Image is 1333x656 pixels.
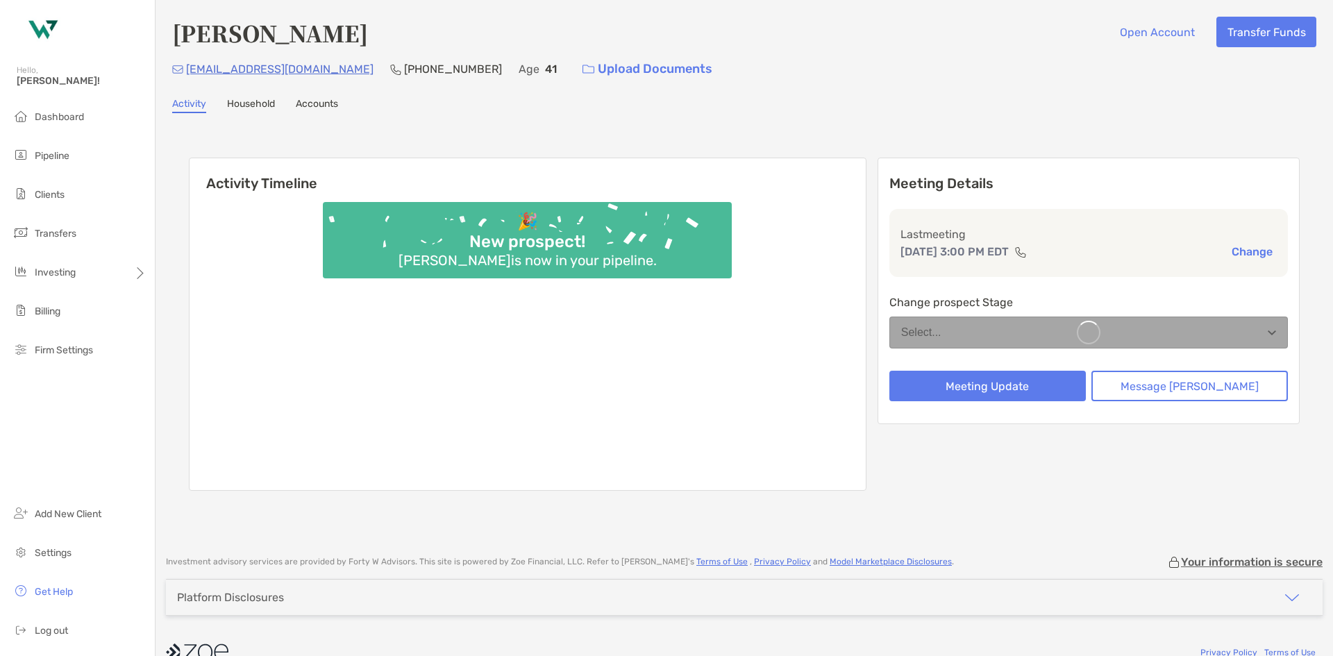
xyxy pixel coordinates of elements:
img: Zoe Logo [17,6,67,56]
span: Add New Client [35,508,101,520]
span: Billing [35,305,60,317]
img: clients icon [12,185,29,202]
a: Privacy Policy [754,557,811,566]
h4: [PERSON_NAME] [172,17,368,49]
img: button icon [582,65,594,74]
img: transfers icon [12,224,29,241]
a: Upload Documents [573,54,721,84]
button: Change [1227,244,1277,259]
div: New prospect! [464,232,591,252]
span: Transfers [35,228,76,239]
a: Model Marketplace Disclosures [830,557,952,566]
span: Investing [35,267,76,278]
div: 🎉 [512,212,544,232]
h6: Activity Timeline [190,158,866,192]
p: Your information is secure [1181,555,1323,569]
span: Settings [35,547,72,559]
p: Change prospect Stage [889,294,1288,311]
img: logout icon [12,621,29,638]
a: Accounts [296,98,338,113]
img: icon arrow [1284,589,1300,606]
span: Pipeline [35,150,69,162]
img: Email Icon [172,65,183,74]
img: get-help icon [12,582,29,599]
a: Terms of Use [696,557,748,566]
p: [EMAIL_ADDRESS][DOMAIN_NAME] [186,60,374,78]
button: Meeting Update [889,371,1086,401]
span: [PERSON_NAME]! [17,75,146,87]
img: dashboard icon [12,108,29,124]
p: [DATE] 3:00 PM EDT [900,243,1009,260]
img: firm-settings icon [12,341,29,358]
img: settings icon [12,544,29,560]
a: Activity [172,98,206,113]
p: [PHONE_NUMBER] [404,60,502,78]
span: Log out [35,625,68,637]
span: Dashboard [35,111,84,123]
span: Clients [35,189,65,201]
button: Open Account [1109,17,1205,47]
img: communication type [1014,246,1027,258]
span: Firm Settings [35,344,93,356]
img: billing icon [12,302,29,319]
a: Household [227,98,275,113]
button: Transfer Funds [1216,17,1316,47]
img: Phone Icon [390,64,401,75]
p: Investment advisory services are provided by Forty W Advisors . This site is powered by Zoe Finan... [166,557,954,567]
div: [PERSON_NAME] is now in your pipeline. [393,252,662,269]
p: Last meeting [900,226,1277,243]
img: pipeline icon [12,146,29,163]
img: add_new_client icon [12,505,29,521]
p: Meeting Details [889,175,1288,192]
p: Age [519,60,539,78]
img: investing icon [12,263,29,280]
p: 41 [545,60,557,78]
span: Get Help [35,586,73,598]
div: Platform Disclosures [177,591,284,604]
button: Message [PERSON_NAME] [1091,371,1288,401]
